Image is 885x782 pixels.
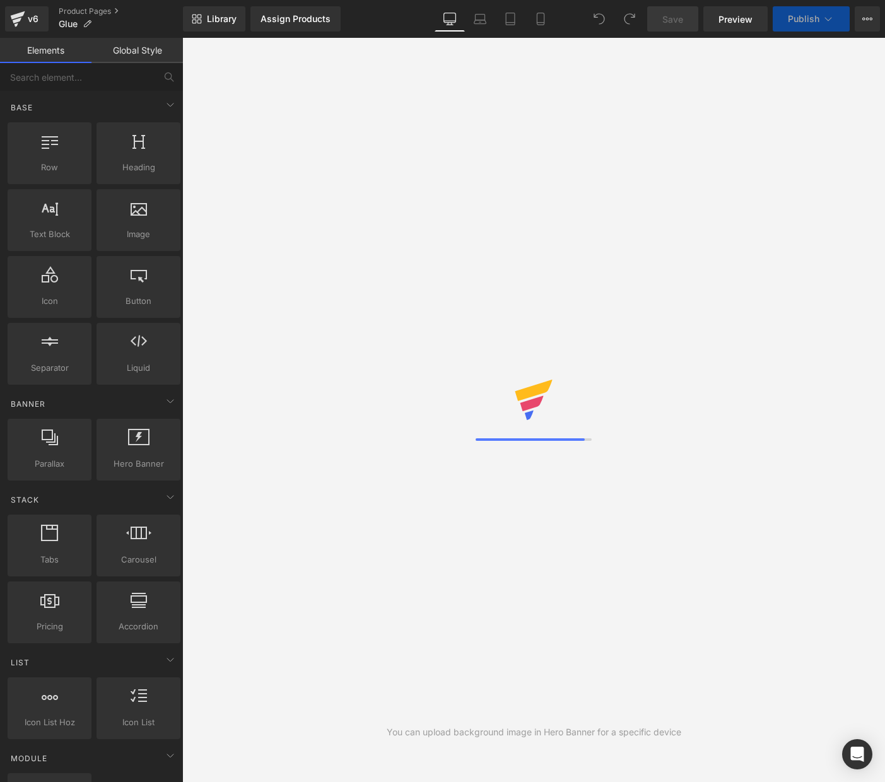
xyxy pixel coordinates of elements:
[495,6,525,32] a: Tablet
[11,228,88,241] span: Text Block
[100,716,177,729] span: Icon List
[9,494,40,506] span: Stack
[183,6,245,32] a: New Library
[11,161,88,174] span: Row
[100,457,177,470] span: Hero Banner
[100,361,177,375] span: Liquid
[525,6,556,32] a: Mobile
[11,716,88,729] span: Icon List Hoz
[59,19,78,29] span: Glue
[435,6,465,32] a: Desktop
[59,6,183,16] a: Product Pages
[773,6,850,32] button: Publish
[5,6,49,32] a: v6
[718,13,753,26] span: Preview
[11,361,88,375] span: Separator
[100,620,177,633] span: Accordion
[11,620,88,633] span: Pricing
[100,295,177,308] span: Button
[25,11,41,27] div: v6
[100,553,177,566] span: Carousel
[9,398,47,410] span: Banner
[465,6,495,32] a: Laptop
[587,6,612,32] button: Undo
[11,295,88,308] span: Icon
[855,6,880,32] button: More
[9,752,49,764] span: Module
[788,14,819,24] span: Publish
[11,457,88,470] span: Parallax
[100,228,177,241] span: Image
[9,657,31,668] span: List
[703,6,768,32] a: Preview
[207,13,237,25] span: Library
[662,13,683,26] span: Save
[100,161,177,174] span: Heading
[9,102,34,114] span: Base
[11,553,88,566] span: Tabs
[261,14,331,24] div: Assign Products
[91,38,183,63] a: Global Style
[387,725,681,739] div: You can upload background image in Hero Banner for a specific device
[617,6,642,32] button: Redo
[842,739,872,769] div: Open Intercom Messenger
